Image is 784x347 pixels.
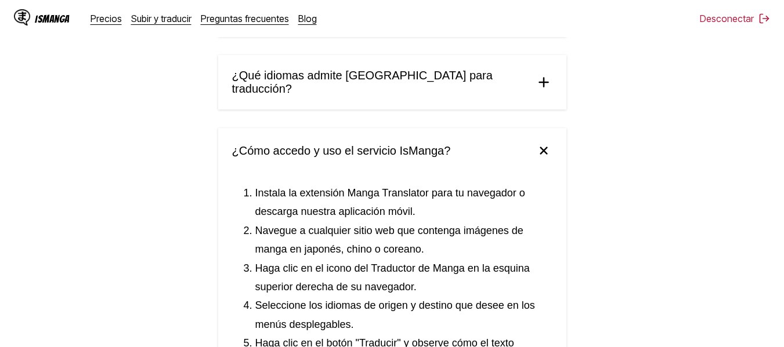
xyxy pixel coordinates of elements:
[298,13,317,24] a: Blog
[758,13,770,24] img: desconectar
[232,69,493,95] font: ¿Qué idiomas admite [GEOGRAPHIC_DATA] para traducción?
[35,13,70,24] font: IsManga
[535,74,552,91] img: más
[218,55,566,109] summary: ¿Qué idiomas admite [GEOGRAPHIC_DATA] para traducción?
[218,128,566,173] summary: ¿Cómo accedo y uso el servicio IsManga?
[700,13,770,24] button: Desconectar
[255,225,523,255] font: Navegue a cualquier sitio web que contenga imágenes de manga en japonés, chino o coreano.
[201,13,289,24] a: Preguntas frecuentes
[255,299,535,330] font: Seleccione los idiomas de origen y destino que desee en los menús desplegables.
[255,187,525,217] font: Instala la extensión Manga Translator para tu navegador o descarga nuestra aplicación móvil.
[700,13,754,24] font: Desconectar
[14,9,30,25] img: Logotipo de IsManga
[14,9,91,28] a: Logotipo de IsMangaIsManga
[91,13,122,24] a: Precios
[131,13,192,24] a: Subir y traducir
[232,144,451,157] font: ¿Cómo accedo y uso el servicio IsManga?
[255,262,530,293] font: Haga clic en el icono del Traductor de Manga en la esquina superior derecha de su navegador.
[531,138,555,163] img: más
